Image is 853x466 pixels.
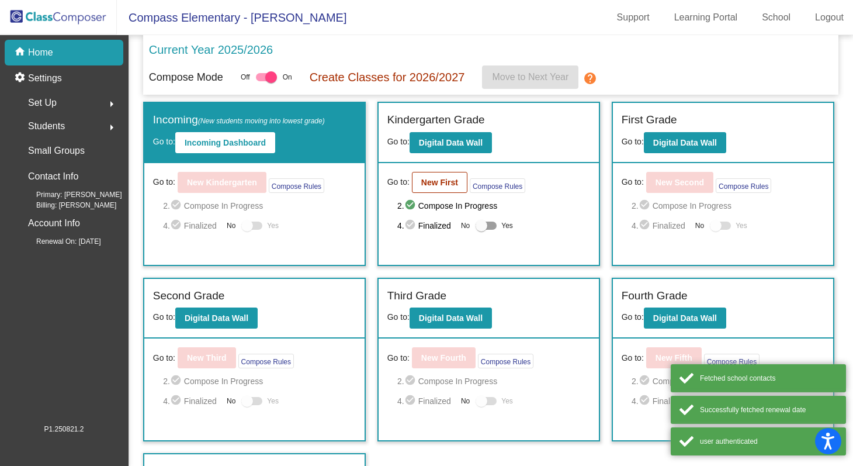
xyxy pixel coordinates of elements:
[163,394,221,408] span: 4. Finalized
[419,313,483,323] b: Digital Data Wall
[153,288,225,305] label: Second Grade
[410,308,492,329] button: Digital Data Wall
[267,394,279,408] span: Yes
[404,394,418,408] mat-icon: check_circle
[493,72,569,82] span: Move to Next Year
[397,199,590,213] span: 2. Compose In Progress
[185,138,266,147] b: Incoming Dashboard
[404,219,418,233] mat-icon: check_circle
[269,178,324,193] button: Compose Rules
[695,220,704,231] span: No
[178,347,236,368] button: New Third
[412,347,476,368] button: New Fourth
[28,143,85,159] p: Small Groups
[700,436,837,447] div: user authenticated
[583,71,597,85] mat-icon: help
[28,71,62,85] p: Settings
[187,178,257,187] b: New Kindergarten
[18,200,116,210] span: Billing: [PERSON_NAME]
[478,354,533,368] button: Compose Rules
[716,178,771,193] button: Compose Rules
[14,46,28,60] mat-icon: home
[117,8,346,27] span: Compass Elementary - [PERSON_NAME]
[397,374,590,388] span: 2. Compose In Progress
[14,71,28,85] mat-icon: settings
[622,288,688,305] label: Fourth Grade
[163,199,356,213] span: 2. Compose In Progress
[806,8,853,27] a: Logout
[461,220,470,231] span: No
[227,220,235,231] span: No
[622,352,644,364] span: Go to:
[153,312,175,322] span: Go to:
[665,8,747,27] a: Learning Portal
[700,405,837,415] div: Successfully fetched renewal date
[410,132,492,153] button: Digital Data Wall
[622,137,644,146] span: Go to:
[163,219,221,233] span: 4. Finalized
[461,396,470,406] span: No
[419,138,483,147] b: Digital Data Wall
[632,394,689,408] span: 4. Finalized
[149,41,273,58] p: Current Year 2025/2026
[397,219,455,233] span: 4. Finalized
[646,172,713,193] button: New Second
[700,373,837,384] div: Fetched school contacts
[170,219,184,233] mat-icon: check_circle
[482,65,578,89] button: Move to Next Year
[170,374,184,388] mat-icon: check_circle
[632,199,824,213] span: 2. Compose In Progress
[622,176,644,188] span: Go to:
[28,118,65,134] span: Students
[153,137,175,146] span: Go to:
[187,353,227,363] b: New Third
[241,72,250,82] span: Off
[267,219,279,233] span: Yes
[175,132,275,153] button: Incoming Dashboard
[175,308,258,329] button: Digital Data Wall
[28,168,78,185] p: Contact Info
[736,394,747,408] span: Yes
[639,219,653,233] mat-icon: check_circle
[227,396,235,406] span: No
[622,112,677,129] label: First Grade
[387,176,410,188] span: Go to:
[310,68,465,86] p: Create Classes for 2026/2027
[639,374,653,388] mat-icon: check_circle
[632,374,824,388] span: 2. Compose In Progress
[105,97,119,111] mat-icon: arrow_right
[170,199,184,213] mat-icon: check_circle
[153,176,175,188] span: Go to:
[704,354,760,368] button: Compose Rules
[639,199,653,213] mat-icon: check_circle
[387,112,485,129] label: Kindergarten Grade
[18,189,122,200] span: Primary: [PERSON_NAME]
[18,236,100,247] span: Renewal On: [DATE]
[149,70,223,85] p: Compose Mode
[736,219,747,233] span: Yes
[644,308,726,329] button: Digital Data Wall
[387,137,410,146] span: Go to:
[153,352,175,364] span: Go to:
[421,353,466,363] b: New Fourth
[404,374,418,388] mat-icon: check_circle
[185,313,248,323] b: Digital Data Wall
[501,219,513,233] span: Yes
[198,117,325,125] span: (New students moving into lowest grade)
[387,352,410,364] span: Go to:
[653,313,717,323] b: Digital Data Wall
[178,172,266,193] button: New Kindergarten
[105,120,119,134] mat-icon: arrow_right
[653,138,717,147] b: Digital Data Wall
[283,72,292,82] span: On
[753,8,800,27] a: School
[646,347,702,368] button: New Fifth
[28,215,80,232] p: Account Info
[470,178,525,193] button: Compose Rules
[387,312,410,322] span: Go to:
[608,8,659,27] a: Support
[153,112,325,129] label: Incoming
[421,178,458,187] b: New First
[387,288,446,305] label: Third Grade
[656,353,692,363] b: New Fifth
